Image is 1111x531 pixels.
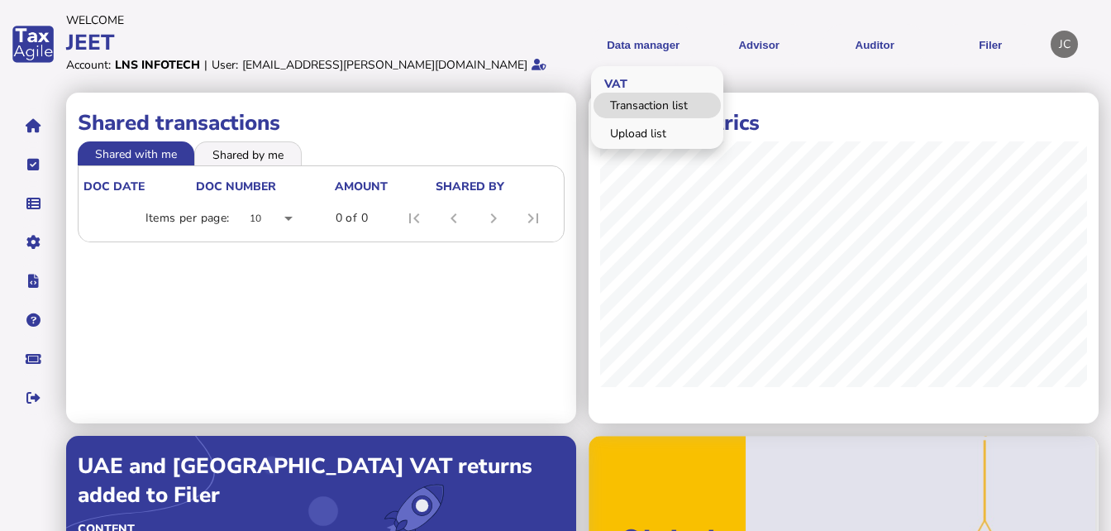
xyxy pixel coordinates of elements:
[196,179,276,194] div: doc number
[78,108,565,137] h1: Shared transactions
[16,380,50,415] button: Sign out
[335,179,388,194] div: Amount
[600,108,1087,137] h1: Auditor metrics
[194,141,302,165] li: Shared by me
[83,179,194,194] div: doc date
[16,147,50,182] button: Tasks
[16,186,50,221] button: Data manager
[26,203,41,204] i: Data manager
[16,342,50,376] button: Raise a support ticket
[707,24,811,65] button: Shows a dropdown of VAT Advisor options
[83,179,145,194] div: doc date
[78,141,194,165] li: Shared with me
[938,24,1042,65] button: Filer
[115,57,200,73] div: LNS INFOTECH
[16,108,50,143] button: Home
[336,210,368,227] div: 0 of 0
[242,57,527,73] div: [EMAIL_ADDRESS][PERSON_NAME][DOMAIN_NAME]
[513,199,553,238] button: Last page
[823,24,927,65] button: Auditor
[16,264,50,299] button: Developer hub links
[591,24,695,65] button: Shows a dropdown of Data manager options
[145,210,230,227] div: Items per page:
[434,199,474,238] button: Previous page
[16,303,50,337] button: Help pages
[16,225,50,260] button: Manage settings
[335,179,433,194] div: Amount
[66,28,550,57] div: JEET
[66,12,550,28] div: Welcome
[394,199,434,238] button: First page
[474,199,513,238] button: Next page
[591,63,636,102] span: VAT
[66,57,111,73] div: Account:
[594,121,721,146] a: Upload list
[78,452,565,509] div: UAE and [GEOGRAPHIC_DATA] VAT returns added to Filer
[436,179,504,194] div: shared by
[1051,31,1078,58] div: Profile settings
[204,57,207,73] div: |
[532,59,546,70] i: Email verified
[436,179,557,194] div: shared by
[212,57,238,73] div: User:
[594,93,721,118] a: Transaction list
[558,24,1042,65] menu: navigate products
[196,179,334,194] div: doc number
